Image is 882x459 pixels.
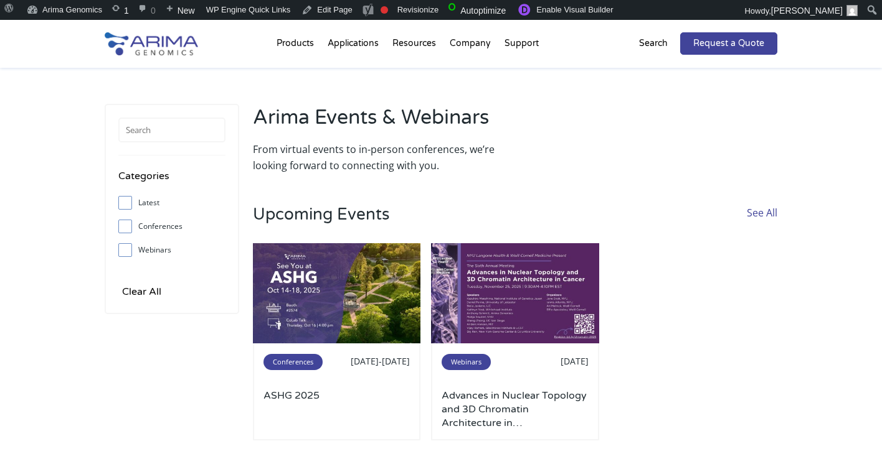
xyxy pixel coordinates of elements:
label: Latest [118,193,225,212]
a: Advances in Nuclear Topology and 3D Chromatin Architecture in [MEDICAL_DATA] [442,389,589,430]
span: [DATE]-[DATE] [351,355,410,367]
a: See All [747,205,777,243]
span: Webinars [442,354,491,370]
h3: Upcoming Events [253,205,389,243]
label: Webinars [118,241,225,259]
span: [DATE] [561,355,589,367]
a: Request a Quote [680,32,777,55]
input: Search [118,118,225,142]
h4: Categories [118,168,225,193]
div: Needs improvement [381,6,388,14]
img: ashg-2025-500x300.jpg [253,243,421,344]
h2: Arima Events & Webinars [253,104,509,141]
p: From virtual events to in-person conferences, we’re looking forward to connecting with you. [253,141,509,174]
img: NYU-X-Post-No-Agenda-500x300.jpg [431,243,599,344]
input: Clear All [118,283,165,300]
p: Search [639,35,668,52]
a: ASHG 2025 [263,389,410,430]
label: Conferences [118,217,225,236]
span: Conferences [263,354,323,370]
img: Arima-Genomics-logo [105,32,198,55]
span: [PERSON_NAME] [771,6,843,16]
